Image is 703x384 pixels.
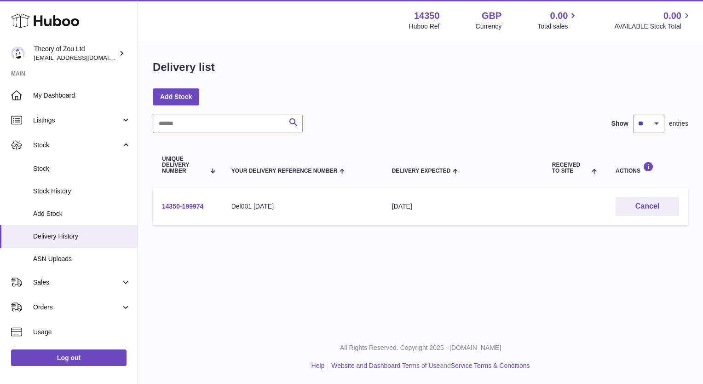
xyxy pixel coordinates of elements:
[33,328,131,337] span: Usage
[33,164,131,173] span: Stock
[451,362,530,369] a: Service Terms & Conditions
[614,10,692,31] a: 0.00 AVAILABLE Stock Total
[414,10,440,22] strong: 14350
[33,187,131,196] span: Stock History
[409,22,440,31] div: Huboo Ref
[550,10,568,22] span: 0.00
[153,60,215,75] h1: Delivery list
[614,22,692,31] span: AVAILABLE Stock Total
[33,232,131,241] span: Delivery History
[537,10,578,31] a: 0.00 Total sales
[616,162,679,174] div: Actions
[231,168,338,174] span: Your Delivery Reference Number
[328,361,530,370] li: and
[392,202,534,211] div: [DATE]
[145,343,696,352] p: All Rights Reserved. Copyright 2025 - [DOMAIN_NAME]
[34,45,117,62] div: Theory of Zou Ltd
[231,202,374,211] div: Del001 [DATE]
[537,22,578,31] span: Total sales
[311,362,325,369] a: Help
[552,162,589,174] span: Received to Site
[33,278,121,287] span: Sales
[482,10,501,22] strong: GBP
[663,10,681,22] span: 0.00
[33,116,121,125] span: Listings
[11,47,25,60] img: amit@themightyspice.com
[669,119,688,128] span: entries
[33,255,131,263] span: ASN Uploads
[33,303,121,312] span: Orders
[34,54,135,61] span: [EMAIL_ADDRESS][DOMAIN_NAME]
[33,91,131,100] span: My Dashboard
[392,168,450,174] span: Delivery Expected
[11,349,127,366] a: Log out
[331,362,440,369] a: Website and Dashboard Terms of Use
[162,156,205,175] span: Unique Delivery Number
[153,88,199,105] a: Add Stock
[611,119,628,128] label: Show
[476,22,502,31] div: Currency
[616,197,679,216] button: Cancel
[33,209,131,218] span: Add Stock
[162,203,203,210] a: 14350-199974
[33,141,121,150] span: Stock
